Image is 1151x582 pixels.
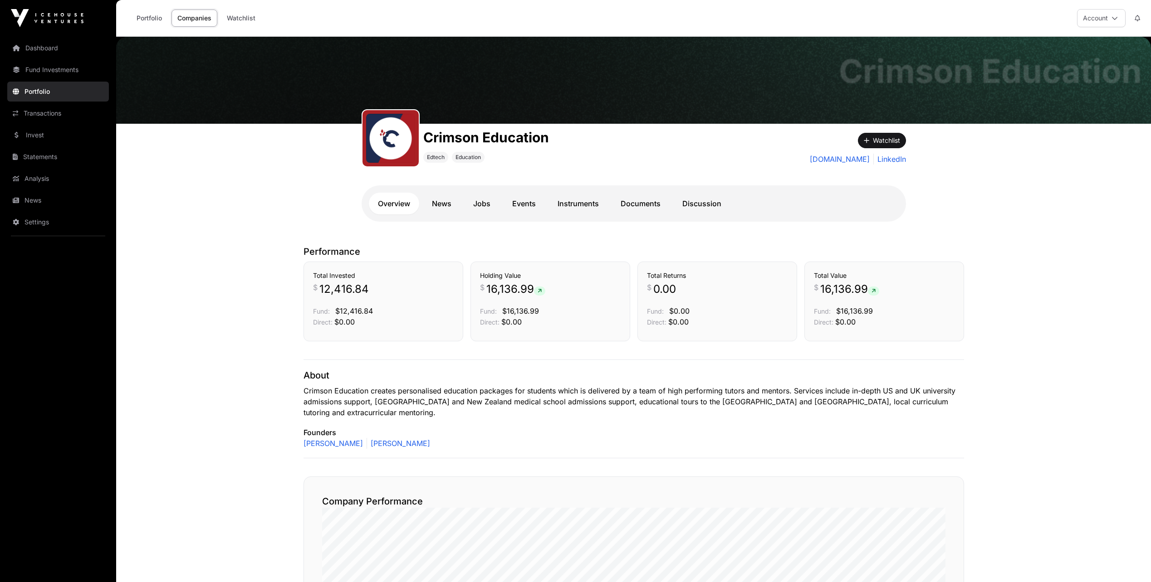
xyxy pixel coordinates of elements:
[304,245,964,258] p: Performance
[7,38,109,58] a: Dashboard
[814,271,955,280] h3: Total Value
[486,282,545,296] span: 16,136.99
[7,125,109,145] a: Invest
[367,438,430,449] a: [PERSON_NAME]
[7,103,109,123] a: Transactions
[304,427,964,438] p: Founders
[480,282,485,293] span: $
[304,369,964,382] p: About
[313,271,454,280] h3: Total Invested
[7,190,109,210] a: News
[480,318,500,326] span: Direct:
[11,9,83,27] img: Icehouse Ventures Logo
[322,495,945,508] h2: Company Performance
[653,282,676,296] span: 0.00
[647,282,651,293] span: $
[464,193,500,214] a: Jobs
[502,306,539,315] span: $16,136.99
[668,317,689,326] span: $0.00
[673,193,730,214] a: Discussion
[319,282,369,296] span: 12,416.84
[858,133,906,148] button: Watchlist
[647,318,666,326] span: Direct:
[369,193,899,214] nav: Tabs
[647,271,788,280] h3: Total Returns
[814,307,831,315] span: Fund:
[456,154,481,161] span: Education
[116,37,1151,124] img: Crimson Education
[7,82,109,102] a: Portfolio
[873,154,906,165] a: LinkedIn
[501,317,522,326] span: $0.00
[334,317,355,326] span: $0.00
[171,10,217,27] a: Companies
[221,10,261,27] a: Watchlist
[131,10,168,27] a: Portfolio
[836,306,873,315] span: $16,136.99
[480,271,621,280] h3: Holding Value
[7,169,109,189] a: Analysis
[313,307,330,315] span: Fund:
[7,212,109,232] a: Settings
[820,282,879,296] span: 16,136.99
[7,60,109,80] a: Fund Investments
[810,154,870,165] a: [DOMAIN_NAME]
[669,306,690,315] span: $0.00
[427,154,445,161] span: Edtech
[647,307,664,315] span: Fund:
[549,193,608,214] a: Instruments
[423,193,460,214] a: News
[1106,538,1151,582] iframe: Chat Widget
[335,306,373,315] span: $12,416.84
[1077,9,1126,27] button: Account
[369,193,419,214] a: Overview
[366,114,415,163] img: unnamed.jpg
[313,282,318,293] span: $
[612,193,670,214] a: Documents
[503,193,545,214] a: Events
[835,317,856,326] span: $0.00
[313,318,333,326] span: Direct:
[304,385,964,418] p: Crimson Education creates personalised education packages for students which is delivered by a te...
[423,129,549,145] h1: Crimson Education
[839,55,1142,87] h1: Crimson Education
[480,307,497,315] span: Fund:
[814,282,818,293] span: $
[7,147,109,167] a: Statements
[814,318,833,326] span: Direct:
[304,438,363,449] a: [PERSON_NAME]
